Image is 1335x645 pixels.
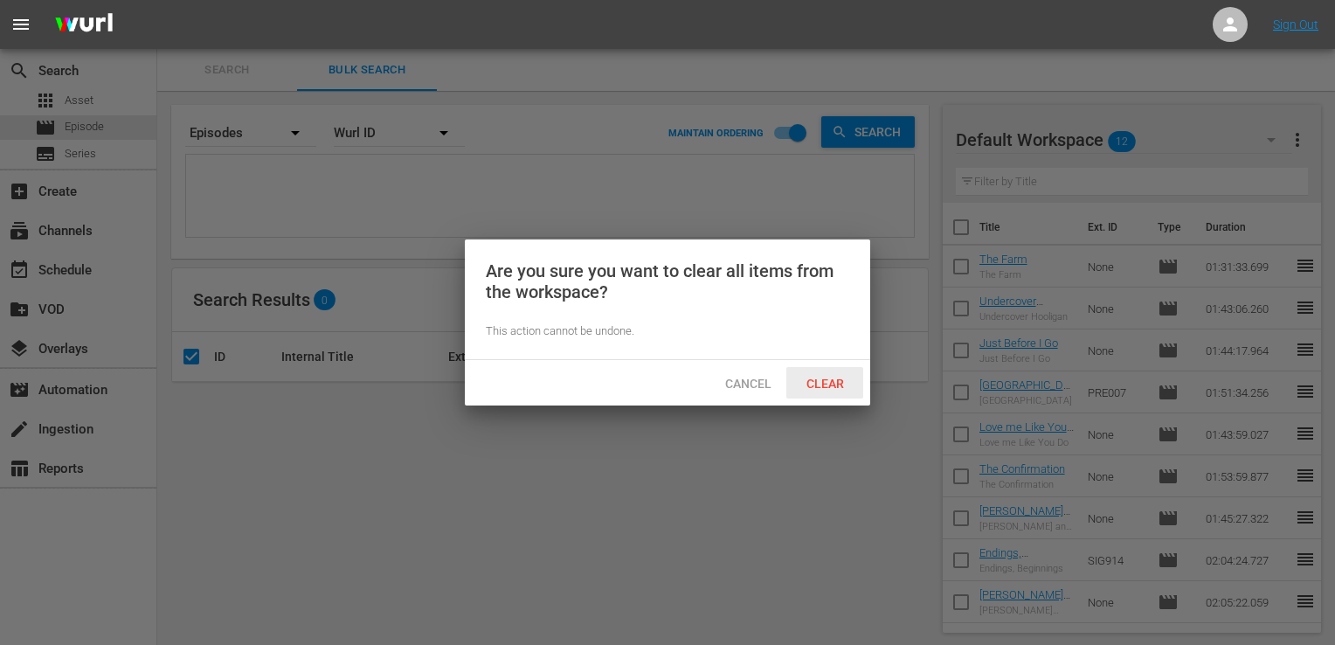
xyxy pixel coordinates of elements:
[42,4,126,45] img: ans4CAIJ8jUAAAAAAAAAAAAAAAAAAAAAAAAgQb4GAAAAAAAAAAAAAAAAAAAAAAAAJMjXAAAAAAAAAAAAAAAAAAAAAAAAgAT5G...
[792,377,858,391] span: Clear
[711,377,785,391] span: Cancel
[10,14,31,35] span: menu
[709,367,786,399] button: Cancel
[786,367,863,399] button: Clear
[1273,17,1318,31] a: Sign Out
[486,323,849,340] div: This action cannot be undone.
[486,260,849,302] div: Are you sure you want to clear all items from the workspace?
